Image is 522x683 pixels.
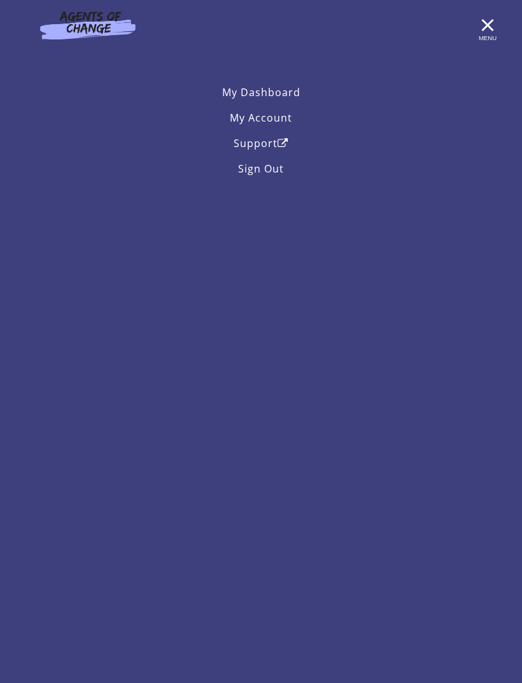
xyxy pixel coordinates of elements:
[27,156,495,181] a: Sign Out
[27,80,495,105] a: My Dashboard
[27,105,495,130] a: My Account
[480,18,495,33] button: Toggle menu Menu
[27,10,149,39] img: Agents of Change Logo
[480,24,495,26] span: Toggle menu
[479,34,497,41] span: Menu
[27,130,495,156] a: SupportOpen in a new window
[278,138,288,148] i: Open in a new window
